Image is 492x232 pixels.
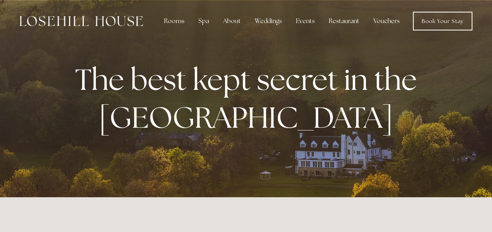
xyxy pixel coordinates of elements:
img: Losehill House [20,16,143,26]
a: Vouchers [367,13,406,29]
div: Events [290,13,321,29]
div: Weddings [249,13,288,29]
strong: The best kept secret in the [GEOGRAPHIC_DATA] [75,60,423,137]
div: Restaurant [323,13,366,29]
a: Book Your Stay [413,12,472,30]
div: Rooms [158,13,191,29]
div: Spa [192,13,215,29]
div: About [217,13,247,29]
